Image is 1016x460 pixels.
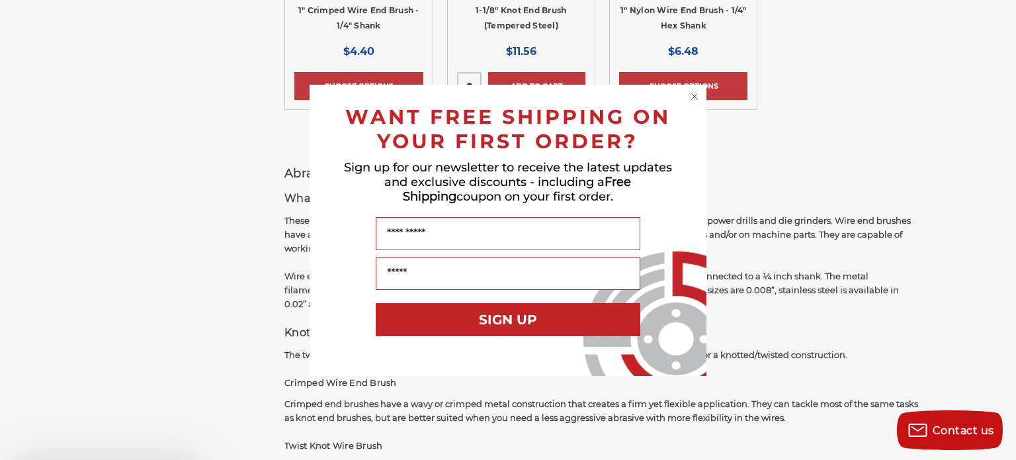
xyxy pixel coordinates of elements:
button: Contact us [897,410,1003,450]
button: SIGN UP [376,303,640,336]
span: Free Shipping [403,175,632,204]
button: Close dialog [688,90,701,103]
span: Contact us [933,424,994,437]
span: WANT FREE SHIPPING ON YOUR FIRST ORDER? [345,105,671,154]
span: Sign up for our newsletter to receive the latest updates and exclusive discounts - including a co... [344,160,672,204]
